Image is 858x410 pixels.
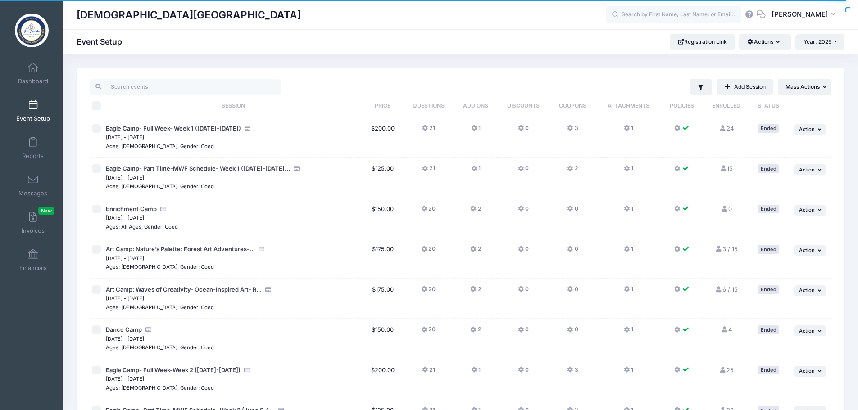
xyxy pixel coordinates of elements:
i: Accepting Credit Card Payments [244,367,251,373]
button: 21 [422,366,435,379]
a: Dashboard [12,58,54,89]
button: 0 [518,325,529,338]
span: Policies [670,102,694,109]
button: Actions [739,34,791,50]
i: Accepting Credit Card Payments [265,287,272,293]
small: Ages: [DEMOGRAPHIC_DATA], Gender: Coed [106,183,214,189]
span: Action [799,247,815,253]
span: Action [799,167,815,173]
button: 3 [567,124,578,137]
small: [DATE] - [DATE] [106,376,144,382]
a: 6 / 15 [715,286,738,293]
div: Ended [758,325,779,334]
button: 1 [624,245,633,258]
span: Enrichment Camp [106,205,157,212]
div: Ended [758,205,779,213]
button: 1 [624,164,633,177]
th: Status [750,95,787,117]
button: 2 [470,325,481,338]
a: 24 [719,125,734,132]
span: [PERSON_NAME] [772,9,828,19]
span: Art Camp: Nature’s Palette: Forest Art Adventures-... [106,245,255,252]
span: Action [799,287,815,293]
span: Mass Actions [785,83,820,90]
button: 2 [470,285,481,298]
a: Event Setup [12,95,54,126]
button: 1 [471,164,481,177]
td: $150.00 [363,319,402,359]
button: Action [794,285,826,296]
span: Attachments [608,102,649,109]
button: 1 [471,124,481,137]
button: 0 [567,285,578,298]
a: Financials [12,244,54,276]
span: Eagle Camp- Full Week- Week 1 ([DATE]-[DATE]) [106,125,241,132]
button: Action [794,164,826,175]
td: $200.00 [363,359,402,400]
td: $150.00 [363,198,402,239]
button: 20 [421,205,436,218]
a: 4 [721,326,732,333]
small: Ages: [DEMOGRAPHIC_DATA], Gender: Coed [106,385,214,391]
span: Action [799,328,815,334]
button: 21 [422,124,435,137]
i: Accepting Credit Card Payments [145,327,152,333]
h1: [DEMOGRAPHIC_DATA][GEOGRAPHIC_DATA] [77,5,301,25]
div: Ended [758,124,779,133]
span: Dance Camp [106,326,142,333]
small: Ages: [DEMOGRAPHIC_DATA], Gender: Coed [106,264,214,270]
button: 1 [624,205,633,218]
span: Financials [19,264,47,272]
small: [DATE] - [DATE] [106,255,144,261]
div: Ended [758,285,779,294]
button: Action [794,366,826,377]
small: [DATE] - [DATE] [106,134,144,140]
span: Art Camp: Waves of Creativity- Ocean-Inspired Art- R... [106,286,262,293]
span: Eagle Camp- Full Week-Week 2 ([DATE]-[DATE]) [106,366,241,374]
span: Coupons [559,102,586,109]
td: $175.00 [363,279,402,319]
button: 3 [567,366,578,379]
td: $125.00 [363,158,402,198]
small: [DATE] - [DATE] [106,215,144,221]
button: 2 [470,245,481,258]
span: Action [799,368,815,374]
th: Enrolled [703,95,750,117]
button: 0 [518,124,529,137]
button: 0 [567,245,578,258]
button: 20 [421,245,436,258]
small: [DATE] - [DATE] [106,336,144,342]
button: 0 [518,285,529,298]
button: 2 [470,205,481,218]
th: Policies [661,95,703,117]
i: Accepting Credit Card Payments [258,246,265,252]
th: Price [363,95,402,117]
th: Attachments [595,95,661,117]
span: Invoices [22,227,45,234]
button: Action [794,325,826,336]
span: Action [799,126,815,132]
button: 0 [518,245,529,258]
span: Discounts [507,102,540,109]
div: Ended [758,366,779,374]
small: [DATE] - [DATE] [106,295,144,302]
button: 1 [624,124,633,137]
span: New [38,207,54,215]
span: Messages [18,189,47,197]
h1: Event Setup [77,37,130,46]
a: InvoicesNew [12,207,54,239]
small: Ages: All Ages, Gender: Coed [106,224,178,230]
div: Ended [758,164,779,173]
th: Add Ons [454,95,497,117]
span: Eagle Camp- Part Time-MWF Schedule- Week 1 ([DATE]-[DATE]... [106,165,290,172]
button: 20 [421,325,436,338]
button: 2 [567,164,578,177]
button: Action [794,124,826,135]
a: 15 [720,165,733,172]
small: [DATE] - [DATE] [106,175,144,181]
td: $200.00 [363,117,402,158]
small: Ages: [DEMOGRAPHIC_DATA], Gender: Coed [106,344,214,351]
button: 1 [624,285,633,298]
i: Accepting Credit Card Payments [160,206,167,212]
button: 0 [518,164,529,177]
